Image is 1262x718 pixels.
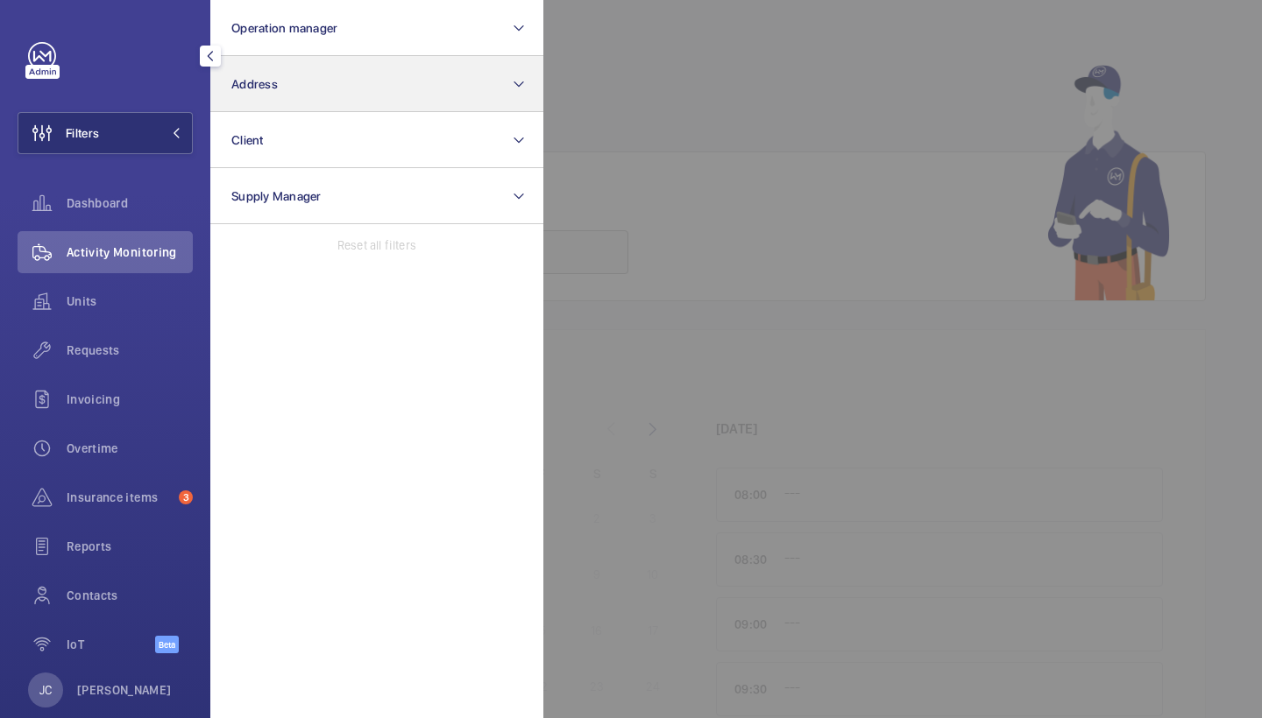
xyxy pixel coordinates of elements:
[18,112,193,154] button: Filters
[67,243,193,261] span: Activity Monitoring
[67,194,193,212] span: Dashboard
[67,391,193,408] span: Invoicing
[67,538,193,555] span: Reports
[66,124,99,142] span: Filters
[77,681,172,699] p: [PERSON_NAME]
[67,636,155,653] span: IoT
[155,636,179,653] span: Beta
[67,341,193,359] span: Requests
[179,490,193,504] span: 3
[67,587,193,604] span: Contacts
[67,489,172,506] span: Insurance items
[67,292,193,310] span: Units
[67,440,193,457] span: Overtime
[39,681,52,699] p: JC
